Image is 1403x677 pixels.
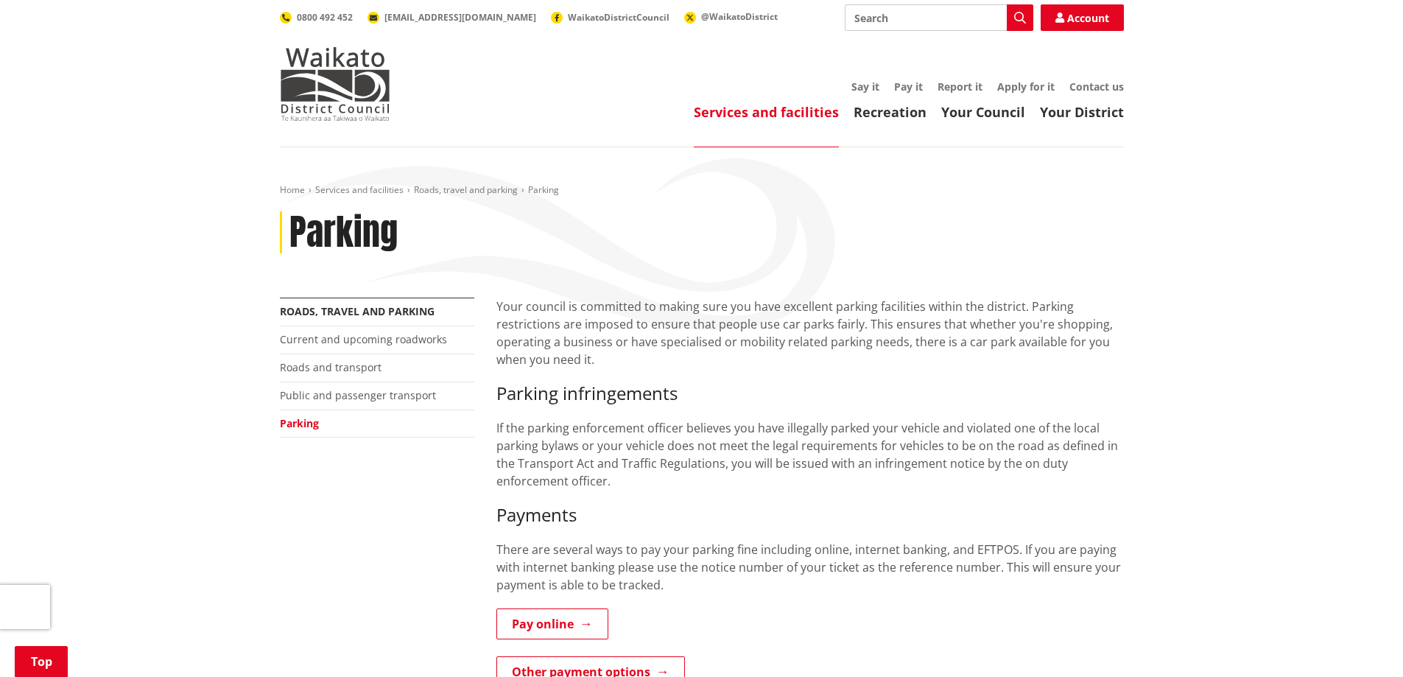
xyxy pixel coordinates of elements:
[368,11,536,24] a: [EMAIL_ADDRESS][DOMAIN_NAME]
[694,103,839,121] a: Services and facilities
[551,11,669,24] a: WaikatoDistrictCouncil
[894,80,923,94] a: Pay it
[280,332,447,346] a: Current and upcoming roadworks
[1041,4,1124,31] a: Account
[297,11,353,24] span: 0800 492 452
[701,10,778,23] span: @WaikatoDistrict
[1040,103,1124,121] a: Your District
[280,388,436,402] a: Public and passenger transport
[315,183,404,196] a: Services and facilities
[496,419,1124,490] p: If the parking enforcement officer believes you have illegally parked your vehicle and violated o...
[854,103,926,121] a: Recreation
[496,505,1124,526] h3: Payments
[496,298,1124,368] p: Your council is committed to making sure you have excellent parking facilities within the distric...
[384,11,536,24] span: [EMAIL_ADDRESS][DOMAIN_NAME]
[496,383,1124,404] h3: Parking infringements
[280,11,353,24] a: 0800 492 452
[941,103,1025,121] a: Your Council
[568,11,669,24] span: WaikatoDistrictCouncil
[280,183,305,196] a: Home
[280,304,435,318] a: Roads, travel and parking
[851,80,879,94] a: Say it
[280,184,1124,197] nav: breadcrumb
[280,360,381,374] a: Roads and transport
[1069,80,1124,94] a: Contact us
[414,183,518,196] a: Roads, travel and parking
[845,4,1033,31] input: Search input
[289,211,398,254] h1: Parking
[280,416,319,430] a: Parking
[684,10,778,23] a: @WaikatoDistrict
[528,183,559,196] span: Parking
[496,608,608,639] a: Pay online
[997,80,1055,94] a: Apply for it
[496,541,1124,594] p: There are several ways to pay your parking fine including online, internet banking, and EFTPOS. I...
[938,80,982,94] a: Report it
[280,47,390,121] img: Waikato District Council - Te Kaunihera aa Takiwaa o Waikato
[15,646,68,677] a: Top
